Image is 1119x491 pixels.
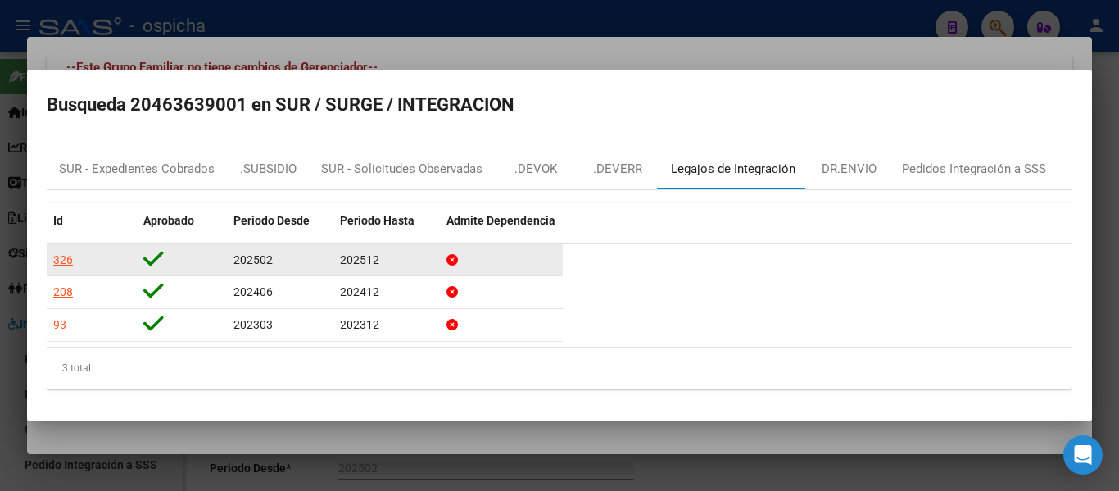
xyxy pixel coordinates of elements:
[47,348,1072,389] div: 3 total
[333,203,440,239] datatable-header-cell: Periodo Hasta
[340,285,379,298] span: 202412
[53,214,63,227] span: Id
[137,203,227,239] datatable-header-cell: Aprobado
[233,285,273,298] span: 202406
[671,160,795,179] div: Legajos de Integración
[233,318,273,331] span: 202303
[822,160,877,179] div: DR.ENVIO
[53,316,66,334] div: 93
[47,89,1072,120] h2: Busqueda 20463639001 en SUR / SURGE / INTEGRACION
[593,160,642,179] div: .DEVERR
[227,203,333,239] datatable-header-cell: Periodo Desde
[143,214,194,227] span: Aprobado
[321,160,482,179] div: SUR - Solicitudes Observadas
[233,253,273,266] span: 202502
[440,203,563,239] datatable-header-cell: Admite Dependencia
[514,160,557,179] div: .DEVOK
[902,160,1046,179] div: Pedidos Integración a SSS
[47,203,137,239] datatable-header-cell: Id
[233,214,310,227] span: Periodo Desde
[53,251,73,270] div: 326
[446,214,555,227] span: Admite Dependencia
[1063,435,1103,475] div: Open Intercom Messenger
[59,160,215,179] div: SUR - Expedientes Cobrados
[340,214,415,227] span: Periodo Hasta
[53,283,73,302] div: 208
[340,253,379,266] span: 202512
[240,160,297,179] div: .SUBSIDIO
[340,318,379,331] span: 202312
